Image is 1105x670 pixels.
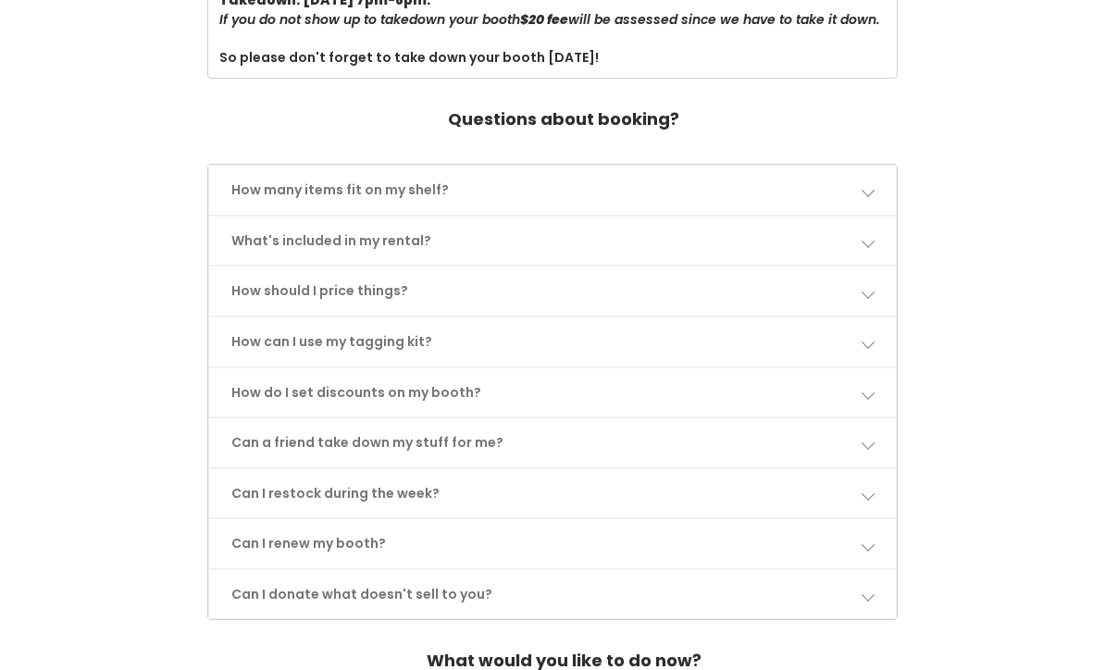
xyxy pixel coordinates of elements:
a: What's included in my rental? [209,217,895,266]
b: $20 fee [520,10,568,29]
a: Can I renew my booth? [209,519,895,568]
a: Can a friend take down my stuff for me? [209,418,895,467]
a: How should I price things? [209,267,895,316]
a: Can I donate what doesn't sell to you? [209,570,895,619]
i: If you do not show up to takedown your booth will be assessed since we have to take it down. [219,10,880,29]
a: How many items fit on my shelf? [209,166,895,215]
a: How do I set discounts on my booth? [209,368,895,417]
a: How can I use my tagging kit? [209,317,895,366]
a: Can I restock during the week? [209,469,895,518]
h4: Questions about booking? [448,101,679,138]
